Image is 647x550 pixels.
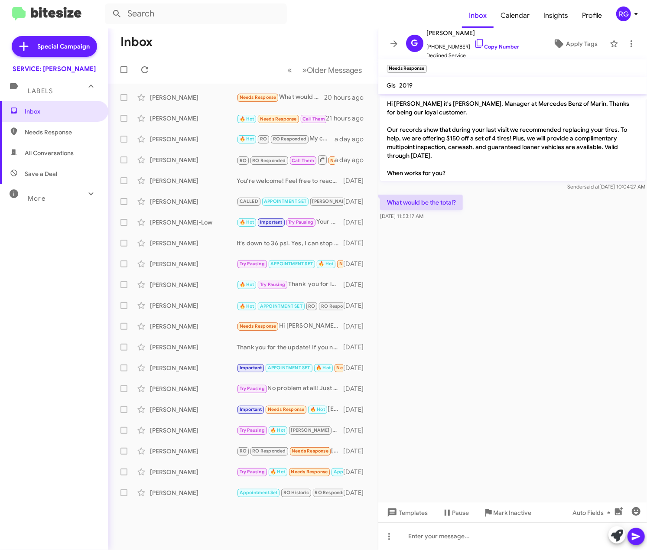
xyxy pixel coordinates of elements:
[12,36,97,57] a: Special Campaign
[315,490,367,495] span: RO Responded Historic
[240,116,254,122] span: 🔥 Hot
[330,158,367,163] span: Needs Response
[150,218,237,227] div: [PERSON_NAME]-Low
[240,469,265,475] span: Try Pausing
[292,158,314,163] span: Call Them
[150,176,237,185] div: [PERSON_NAME]
[319,261,334,267] span: 🔥 Hot
[343,426,371,435] div: [DATE]
[237,196,343,206] div: Hi I think I got prepaid maintenance when I purchased my car
[237,384,343,394] div: No problem at all! Just reach out when you're back in [GEOGRAPHIC_DATA], and we'll schedule your ...
[343,260,371,268] div: [DATE]
[297,61,367,79] button: Next
[387,81,396,89] span: Gls
[291,427,330,433] span: [PERSON_NAME]
[310,407,325,412] span: 🔥 Hot
[411,36,418,50] span: G
[270,427,285,433] span: 🔥 Hot
[462,3,494,28] span: Inbox
[237,154,335,165] div: Inbound Call
[150,447,237,456] div: [PERSON_NAME]
[609,7,637,21] button: RG
[260,219,283,225] span: Important
[566,505,621,521] button: Auto Fields
[283,61,367,79] nav: Page navigation example
[150,260,237,268] div: [PERSON_NAME]
[494,3,536,28] a: Calendar
[240,261,265,267] span: Try Pausing
[335,135,371,143] div: a day ago
[237,92,324,102] div: What would be the total?
[337,365,374,371] span: Needs Response
[494,505,532,521] span: Mark Inactive
[427,28,520,38] span: [PERSON_NAME]
[240,490,278,495] span: Appointment Set
[150,384,237,393] div: [PERSON_NAME]
[268,407,305,412] span: Needs Response
[237,404,343,414] div: [EMAIL_ADDRESS][DOMAIN_NAME] Could you please send me all the inspection and the info from your e...
[240,282,254,287] span: 🔥 Hot
[427,51,520,60] span: Declined Service
[252,158,286,163] span: RO Responded
[150,239,237,247] div: [PERSON_NAME]
[237,280,343,290] div: Thank you for letting me know, feel free to text me on here when you are ready.
[343,343,371,351] div: [DATE]
[385,505,428,521] span: Templates
[575,3,609,28] a: Profile
[150,468,237,476] div: [PERSON_NAME]
[240,365,262,371] span: Important
[150,426,237,435] div: [PERSON_NAME]
[237,488,343,498] div: We are in [GEOGRAPHIC_DATA] - back [DATE]
[260,136,267,142] span: RO
[283,490,309,495] span: RO Historic
[264,199,306,204] span: APPOINTMENT SET
[25,107,98,116] span: Inbox
[240,219,254,225] span: 🔥 Hot
[150,156,237,164] div: [PERSON_NAME]
[302,116,325,122] span: Call Them
[237,343,343,351] div: Thank you for the update! If you need assistance with anything else or have questions in the futu...
[240,158,247,163] span: RO
[237,113,326,124] div: Inbound Call
[312,199,351,204] span: [PERSON_NAME]
[237,217,343,227] div: Your appointment is set for [DATE] 10:00 AM with a loaner vehicle. We will see you then !
[378,505,435,521] button: Templates
[240,427,265,433] span: Try Pausing
[150,135,237,143] div: [PERSON_NAME]
[150,322,237,331] div: [PERSON_NAME]
[150,114,237,123] div: [PERSON_NAME]
[237,446,343,456] div: [PERSON_NAME]- what would two back tires cost (mounted, balanced and front alignment performed) g...
[28,195,46,202] span: More
[13,65,96,73] div: SERVICE: [PERSON_NAME]
[240,323,276,329] span: Needs Response
[380,195,463,210] p: What would be the total?
[252,448,286,454] span: RO Responded
[334,469,372,475] span: Appointment Set
[321,303,354,309] span: RO Responded
[302,65,307,75] span: »
[343,468,371,476] div: [DATE]
[25,169,57,178] span: Save a Deal
[335,156,371,164] div: a day ago
[273,136,306,142] span: RO Responded
[237,239,343,247] div: It's down to 36 psi. Yes, I can stop by in about an hour and a half. Thanks
[326,114,371,123] div: 21 hours ago
[307,65,362,75] span: Older Messages
[237,467,343,477] div: Perfect. Cheers!
[288,65,293,75] span: «
[28,87,53,95] span: Labels
[339,261,376,267] span: Needs Response
[260,303,302,309] span: APPOINTMENT SET
[150,405,237,414] div: [PERSON_NAME]
[150,364,237,372] div: [PERSON_NAME]
[316,365,331,371] span: 🔥 Hot
[270,261,313,267] span: APPOINTMENT SET
[387,65,427,73] small: Needs Response
[260,282,285,287] span: Try Pausing
[474,43,520,50] a: Copy Number
[240,448,247,454] span: RO
[237,259,343,269] div: Thanks.
[380,213,423,219] span: [DATE] 11:53:17 AM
